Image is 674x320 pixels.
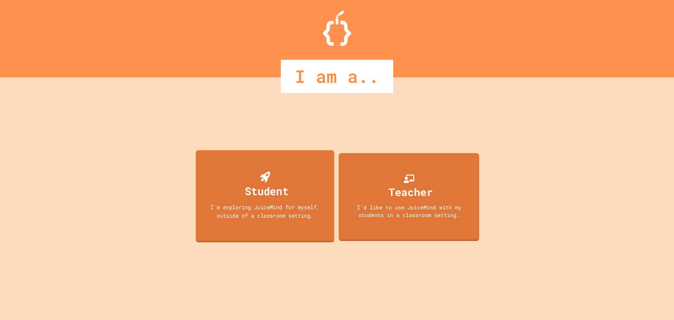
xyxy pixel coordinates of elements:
div: Teacher [389,184,433,200]
div: I'm exploring JuiceMind for myself, outside of a classroom setting. [203,203,327,219]
img: Logo.svg [323,11,351,46]
div: I'd like to use JuiceMind with my students in a classroom setting. [346,203,472,219]
div: I am a.. [281,60,393,93]
div: Student [245,183,289,199]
